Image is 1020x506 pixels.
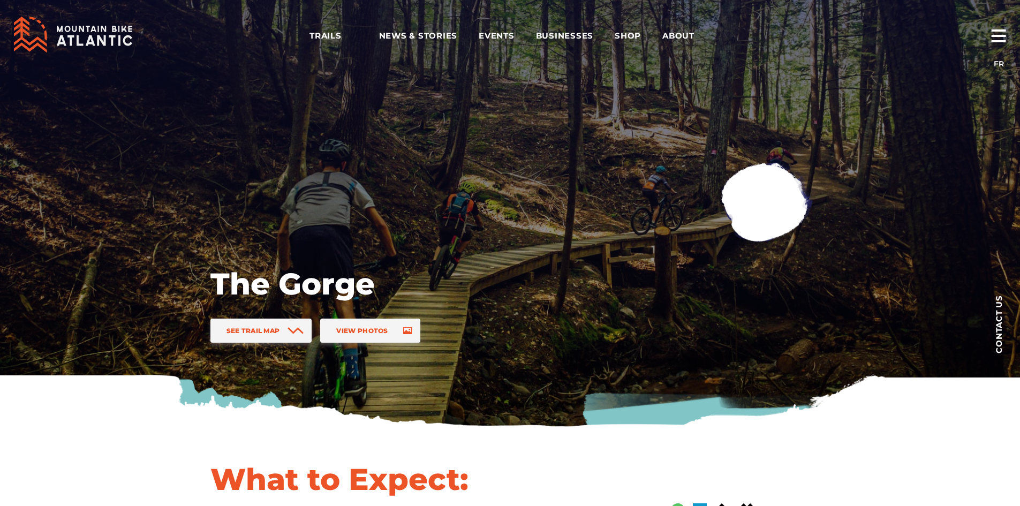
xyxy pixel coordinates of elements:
[210,460,558,498] h1: What to Expect:
[336,327,388,335] span: View Photos
[226,327,280,335] span: See Trail Map
[309,31,358,41] span: Trails
[379,31,458,41] span: News & Stories
[977,278,1020,369] a: Contact us
[536,31,594,41] span: Businesses
[615,31,641,41] span: Shop
[995,295,1003,353] span: Contact us
[479,31,515,41] span: Events
[210,265,553,303] h1: The Gorge
[320,319,420,343] a: View Photos
[994,59,1004,69] a: FR
[210,319,312,343] a: See Trail Map
[662,31,711,41] span: About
